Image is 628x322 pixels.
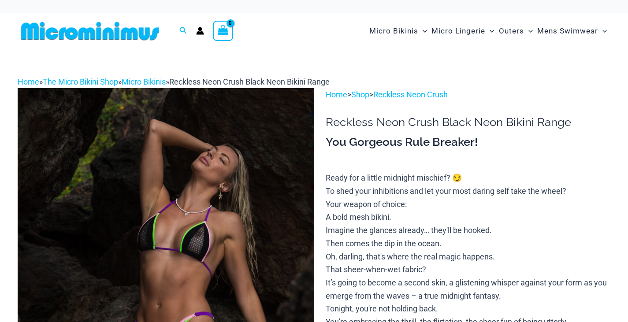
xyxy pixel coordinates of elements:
[43,77,118,86] a: The Micro Bikini Shop
[535,18,609,44] a: Mens SwimwearMenu ToggleMenu Toggle
[122,77,166,86] a: Micro Bikinis
[431,20,485,42] span: Micro Lingerie
[485,20,494,42] span: Menu Toggle
[369,20,418,42] span: Micro Bikinis
[18,21,163,41] img: MM SHOP LOGO FLAT
[537,20,598,42] span: Mens Swimwear
[418,20,427,42] span: Menu Toggle
[326,88,610,101] p: > >
[326,115,610,129] h1: Reckless Neon Crush Black Neon Bikini Range
[499,20,524,42] span: Outers
[497,18,535,44] a: OutersMenu ToggleMenu Toggle
[18,77,330,86] span: » » »
[326,90,347,99] a: Home
[351,90,369,99] a: Shop
[524,20,533,42] span: Menu Toggle
[366,16,610,46] nav: Site Navigation
[213,21,233,41] a: View Shopping Cart, empty
[179,26,187,37] a: Search icon link
[196,27,204,35] a: Account icon link
[373,90,448,99] a: Reckless Neon Crush
[429,18,496,44] a: Micro LingerieMenu ToggleMenu Toggle
[326,135,610,150] h3: You Gorgeous Rule Breaker!
[18,77,39,86] a: Home
[169,77,330,86] span: Reckless Neon Crush Black Neon Bikini Range
[367,18,429,44] a: Micro BikinisMenu ToggleMenu Toggle
[598,20,607,42] span: Menu Toggle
